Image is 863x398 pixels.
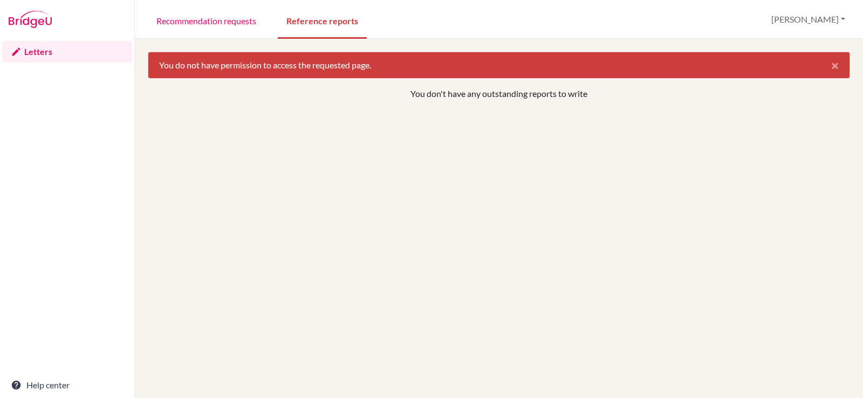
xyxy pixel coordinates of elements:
a: Help center [2,374,132,396]
div: You do not have permission to access the requested page. [148,52,850,79]
span: × [831,57,839,73]
a: Reference reports [278,2,367,39]
a: Letters [2,41,132,62]
button: Close [820,52,850,78]
button: [PERSON_NAME] [766,9,850,30]
img: Bridge-U [9,11,52,28]
p: You don't have any outstanding reports to write [215,87,784,100]
a: Recommendation requests [148,2,265,39]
